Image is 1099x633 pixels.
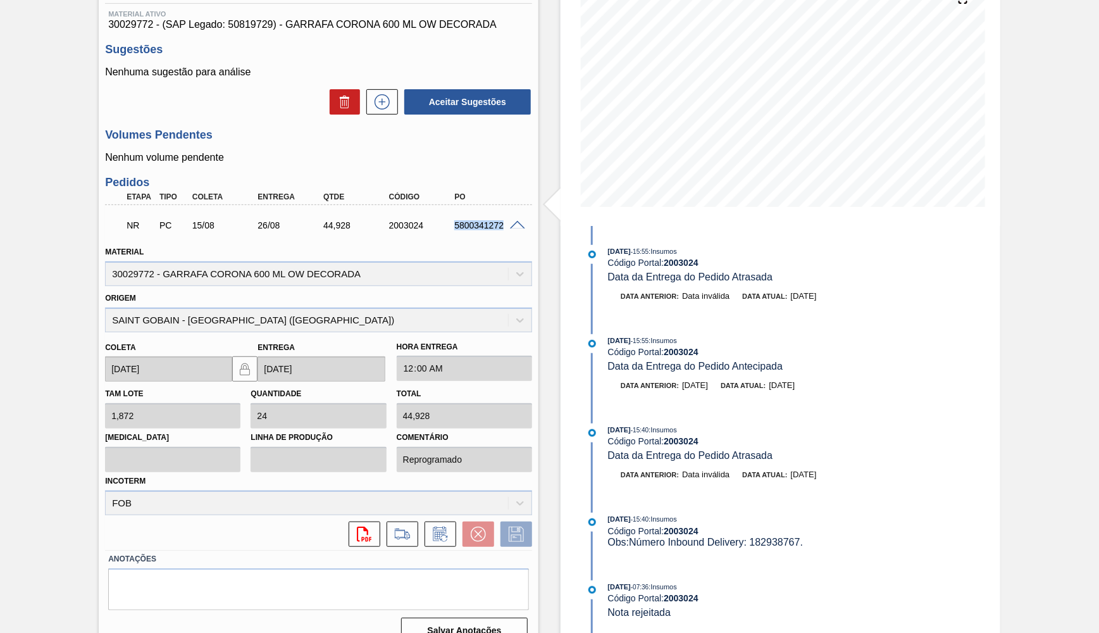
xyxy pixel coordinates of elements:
[682,470,730,479] span: Data inválida
[105,389,143,398] label: Tam lote
[649,515,677,523] span: : Insumos
[588,340,596,348] img: atual
[108,19,529,30] span: 30029772 - (SAP Legado: 50819729) - GARRAFA CORONA 600 ML OW DECORADA
[105,66,532,78] p: Nenhuma sugestão para análise
[588,518,596,526] img: atual
[608,347,909,357] div: Código Portal:
[791,291,817,301] span: [DATE]
[258,356,385,382] input: dd/mm/yyyy
[254,192,327,201] div: Entrega
[123,192,157,201] div: Etapa
[320,220,393,230] div: 44,928
[608,361,783,372] span: Data da Entrega do Pedido Antecipada
[451,192,524,201] div: PO
[791,470,817,479] span: [DATE]
[608,272,773,282] span: Data da Entrega do Pedido Atrasada
[456,522,494,547] div: Cancelar pedido
[105,294,136,303] label: Origem
[156,192,190,201] div: Tipo
[189,220,262,230] div: 15/08/2025
[608,607,671,618] span: Nota rejeitada
[258,343,295,352] label: Entrega
[608,526,909,536] div: Código Portal:
[398,88,532,116] div: Aceitar Sugestões
[323,89,360,115] div: Excluir Sugestões
[123,211,157,239] div: Nota rejeitada
[386,220,459,230] div: 2003024
[621,471,679,479] span: Data anterior:
[418,522,456,547] div: Informar alteração no pedido
[664,258,699,268] strong: 2003024
[156,220,190,230] div: Pedido de Compra
[649,583,677,591] span: : Insumos
[608,248,631,255] span: [DATE]
[105,248,144,256] label: Material
[608,436,909,446] div: Código Portal:
[397,338,532,356] label: Hora Entrega
[494,522,532,547] div: Salvar Pedido
[105,128,532,142] h3: Volumes Pendentes
[105,43,532,56] h3: Sugestões
[649,337,677,344] span: : Insumos
[189,192,262,201] div: Coleta
[108,10,529,18] span: Material ativo
[608,593,909,603] div: Código Portal:
[232,356,258,382] button: locked
[386,192,459,201] div: Código
[254,220,327,230] div: 26/08/2025
[621,292,679,300] span: Data anterior:
[105,152,532,163] p: Nenhum volume pendente
[588,429,596,437] img: atual
[664,526,699,536] strong: 2003024
[608,537,804,548] span: Obs: Número Inbound Delivery: 182938767.
[664,436,699,446] strong: 2003024
[105,356,232,382] input: dd/mm/yyyy
[631,584,649,591] span: - 07:36
[127,220,154,230] p: NR
[649,426,677,434] span: : Insumos
[251,429,386,447] label: Linha de Produção
[105,429,240,447] label: [MEDICAL_DATA]
[631,516,649,523] span: - 15:40
[769,380,795,390] span: [DATE]
[608,515,631,523] span: [DATE]
[682,380,708,390] span: [DATE]
[608,426,631,434] span: [DATE]
[721,382,766,389] span: Data atual:
[608,450,773,461] span: Data da Entrega do Pedido Atrasada
[397,389,421,398] label: Total
[105,176,532,189] h3: Pedidos
[742,292,787,300] span: Data atual:
[631,248,649,255] span: - 15:55
[404,89,531,115] button: Aceitar Sugestões
[621,382,679,389] span: Data anterior:
[664,593,699,603] strong: 2003024
[742,471,787,479] span: Data atual:
[237,361,252,377] img: locked
[631,427,649,434] span: - 15:40
[251,389,301,398] label: Quantidade
[664,347,699,357] strong: 2003024
[631,337,649,344] span: - 15:55
[608,258,909,268] div: Código Portal:
[105,477,146,486] label: Incoterm
[108,550,529,568] label: Anotações
[320,192,393,201] div: Qtde
[360,89,398,115] div: Nova sugestão
[342,522,380,547] div: Abrir arquivo PDF
[649,248,677,255] span: : Insumos
[105,343,135,352] label: Coleta
[397,429,532,447] label: Comentário
[451,220,524,230] div: 5800341272
[682,291,730,301] span: Data inválida
[608,583,631,591] span: [DATE]
[588,586,596,594] img: atual
[380,522,418,547] div: Ir para Composição de Carga
[588,251,596,258] img: atual
[608,337,631,344] span: [DATE]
